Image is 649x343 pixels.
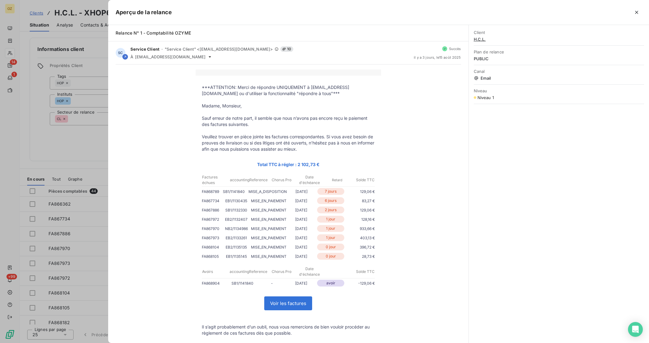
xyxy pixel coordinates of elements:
span: Client [474,30,644,35]
div: SC [116,48,125,58]
p: 396,72 € [346,244,375,250]
p: MISE_EN_PAIEMENT [251,235,286,241]
span: il y a 3 jours , le 15 août 2025 [414,56,461,59]
a: Voir les factures [265,297,312,310]
p: SB1/1141840 [219,188,248,195]
p: 0 jour [317,253,344,260]
p: Sauf erreur de notre part, il semble que nous n’avons pas encore reçu le paiement des factures su... [202,115,375,128]
p: 128,16 € [346,216,375,223]
p: 7 jours [317,188,344,195]
p: Veuillez trouver en pièce jointe les factures correspondantes. Si vous avez besoin de preuves de ... [202,134,375,152]
p: MISE_EN_PAIEMENT [251,244,286,250]
p: SB1/1132330 [222,207,251,213]
p: MISE_EN_PAIEMENT [251,253,286,260]
p: [DATE] [286,225,316,232]
p: NB2/1134986 [222,225,251,232]
p: EB2/1133261 [222,235,251,241]
p: 2 jours [317,207,344,213]
p: [DATE] [286,280,316,287]
p: Date d'échéance [295,174,323,186]
p: 83,27 € [346,198,375,204]
p: FA867886 [202,207,222,213]
p: Solde TTC [351,269,375,274]
p: EB2/1132407 [222,216,251,223]
p: Madame, Monsieur, [202,103,375,109]
p: FA868104 [202,244,222,250]
p: avoir [317,280,344,287]
p: FA867970 [202,225,222,232]
span: À [130,54,133,59]
p: EB1/1135145 [222,253,251,260]
p: 1 jour [317,225,344,232]
span: PUBLIC [474,56,644,61]
p: FA868904 [202,280,228,287]
div: Open Intercom Messenger [628,322,643,337]
p: Chorus Pro [268,269,295,274]
p: ***ATTENTION: Merci de répondre UNIQUEMENT à [EMAIL_ADDRESS][DOMAIN_NAME] ou d'utiliser la foncti... [202,84,375,97]
p: Factures échues [202,174,229,186]
p: MISE_EN_PAIEMENT [251,225,286,232]
p: 1 jour [317,216,344,223]
span: Relance N° 1 - Comptabilité OZYME [116,30,191,36]
p: Chorus Pro [268,177,295,183]
p: Date d'échéance [296,266,324,277]
p: 403,13 € [346,235,375,241]
p: SB1/1141840 [228,280,257,287]
span: Email [474,76,644,81]
p: MISE_EN_PAIEMENT [251,207,286,213]
p: Il s’agit probablement d’un oubli, nous vous remercions de bien vouloir procéder au règlement de ... [202,324,375,336]
p: FA868789 [202,188,219,195]
p: [DATE] [286,216,316,223]
p: 28,73 € [346,253,375,260]
p: 129,06 € [346,207,375,213]
p: - [257,280,286,287]
p: FA867973 [202,235,222,241]
p: Solde TTC [351,177,375,183]
p: FA867734 [202,198,222,204]
span: Succès [449,47,461,51]
span: Niveau [474,88,644,93]
p: 0 jour [317,244,344,250]
p: -129,06 € [346,280,375,287]
p: 6 jours [317,197,344,204]
p: EB2/1135135 [222,244,251,250]
span: [EMAIL_ADDRESS][DOMAIN_NAME] [135,54,206,59]
p: [DATE] [286,207,316,213]
span: H.C.L. [474,37,644,42]
span: Niveau 1 [477,95,494,100]
span: "Service Client" <[EMAIL_ADDRESS][DOMAIN_NAME]> [165,47,273,52]
p: 1 jour [317,234,344,241]
p: MISE_EN_PAIEMENT [251,198,286,204]
p: FA867972 [202,216,222,223]
p: FA868105 [202,253,222,260]
p: Total TTC à régler : 2 102,73 € [202,161,375,168]
p: [DATE] [287,188,316,195]
p: accountingReference [230,177,268,183]
p: EB1/1130435 [222,198,251,204]
p: [DATE] [286,253,316,260]
p: 933,66 € [346,225,375,232]
h5: Aperçu de la relance [116,8,172,17]
p: MISE_EN_PAIEMENT [251,216,286,223]
p: [DATE] [286,235,316,241]
span: Plan de relance [474,49,644,54]
p: Retard [324,177,350,183]
span: 10 [280,46,293,52]
span: Canal [474,69,644,74]
p: [DATE] [286,244,316,250]
p: Avoirs [202,269,229,274]
p: accountingReference [230,269,267,274]
span: Service Client [130,47,159,52]
span: - [161,47,163,51]
p: 129,06 € [346,188,375,195]
p: MISE_A_DISPOSITION [248,188,287,195]
p: [DATE] [286,198,316,204]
